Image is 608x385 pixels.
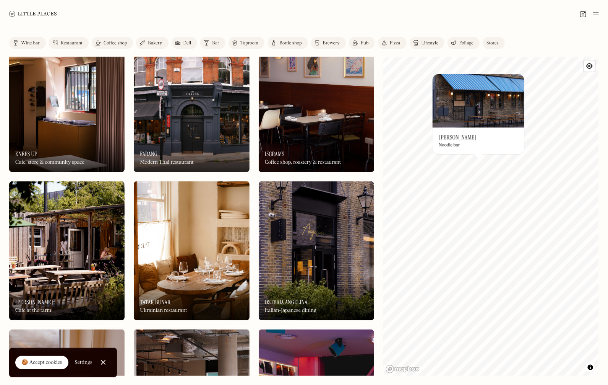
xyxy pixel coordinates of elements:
[311,37,346,49] a: Brewery
[439,143,460,148] div: Noodle bar
[21,359,62,367] div: 🍪 Accept cookies
[9,181,125,320] img: Stepney's
[439,134,477,141] h3: [PERSON_NAME]
[386,365,419,374] a: Mapbox homepage
[15,299,53,306] h3: [PERSON_NAME]
[422,41,438,46] div: Lifestyle
[21,41,40,46] div: Wine bar
[349,37,375,49] a: Pub
[279,41,302,46] div: Bottle shop
[383,57,599,376] canvas: Map
[259,33,374,172] a: 15grams15grams15gramsCoffee shop, roastery & restaurant
[212,41,219,46] div: Bar
[588,363,593,372] span: Toggle attribution
[140,151,157,158] h3: Farang
[96,355,111,370] a: Close Cookie Popup
[134,33,249,172] img: Farang
[265,160,341,166] div: Coffee shop, roastery & restaurant
[134,181,249,320] img: Tatar Bunar
[104,41,127,46] div: Coffee shop
[9,33,125,172] a: Knees UpKnees UpKnees UpCafe, store & community space
[486,41,499,46] div: Stores
[229,37,264,49] a: Taproom
[183,41,191,46] div: Deli
[140,160,193,166] div: Modern Thai restaurant
[323,41,340,46] div: Brewery
[459,41,473,46] div: Foliage
[447,37,480,49] a: Foliage
[200,37,225,49] a: Bar
[483,37,505,49] a: Stores
[410,37,444,49] a: Lifestyle
[134,33,249,172] a: FarangFarangFarangModern Thai restaurant
[584,60,595,72] button: Find my location
[390,41,400,46] div: Pizza
[9,181,125,320] a: Stepney'sStepney's[PERSON_NAME]Cafe at the farm
[134,181,249,320] a: Tatar BunarTatar BunarTatar BunarUkrainian restaurant
[15,308,51,314] div: Cafe at the farm
[268,37,308,49] a: Bottle shop
[259,33,374,172] img: 15grams
[172,37,198,49] a: Deli
[15,160,84,166] div: Cafe, store & community space
[61,41,83,46] div: Restaurant
[49,37,89,49] a: Restaurant
[240,41,258,46] div: Taproom
[15,151,37,158] h3: Knees Up
[259,181,374,320] img: Osteria Angelina
[361,41,369,46] div: Pub
[378,37,407,49] a: Pizza
[9,37,46,49] a: Wine bar
[433,74,524,154] a: Koya KoKoya Ko[PERSON_NAME]Noodle bar
[9,33,125,172] img: Knees Up
[586,363,595,372] button: Toggle attribution
[136,37,168,49] a: Bakery
[75,360,92,365] div: Settings
[140,299,170,306] h3: Tatar Bunar
[140,308,187,314] div: Ukrainian restaurant
[75,354,92,371] a: Settings
[148,41,162,46] div: Bakery
[265,151,284,158] h3: 15grams
[265,299,308,306] h3: Osteria Angelina
[92,37,133,49] a: Coffee shop
[433,74,524,127] img: Koya Ko
[259,181,374,320] a: Osteria AngelinaOsteria AngelinaOsteria AngelinaItalian-Japanese dining
[15,356,68,370] a: 🍪 Accept cookies
[265,308,316,314] div: Italian-Japanese dining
